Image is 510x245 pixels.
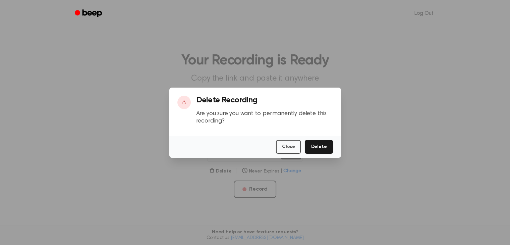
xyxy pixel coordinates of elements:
[196,96,333,105] h3: Delete Recording
[408,5,440,21] a: Log Out
[305,140,333,154] button: Delete
[177,96,191,109] div: ⚠
[70,7,108,20] a: Beep
[276,140,301,154] button: Close
[196,110,333,125] p: Are you sure you want to permanently delete this recording?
